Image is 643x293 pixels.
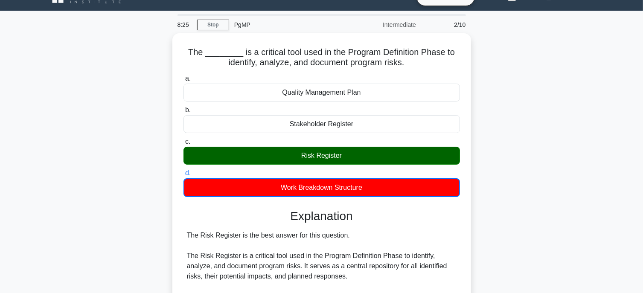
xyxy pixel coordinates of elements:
[421,16,471,33] div: 2/10
[197,20,229,30] a: Stop
[172,16,197,33] div: 8:25
[229,16,346,33] div: PgMP
[183,47,461,68] h5: The ________ is a critical tool used in the Program Definition Phase to identify, analyze, and do...
[185,106,191,113] span: b.
[185,169,191,177] span: d.
[185,138,190,145] span: c.
[183,84,460,102] div: Quality Management Plan
[183,178,460,197] div: Work Breakdown Structure
[183,147,460,165] div: Risk Register
[189,209,455,223] h3: Explanation
[346,16,421,33] div: Intermediate
[185,75,191,82] span: a.
[183,115,460,133] div: Stakeholder Register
